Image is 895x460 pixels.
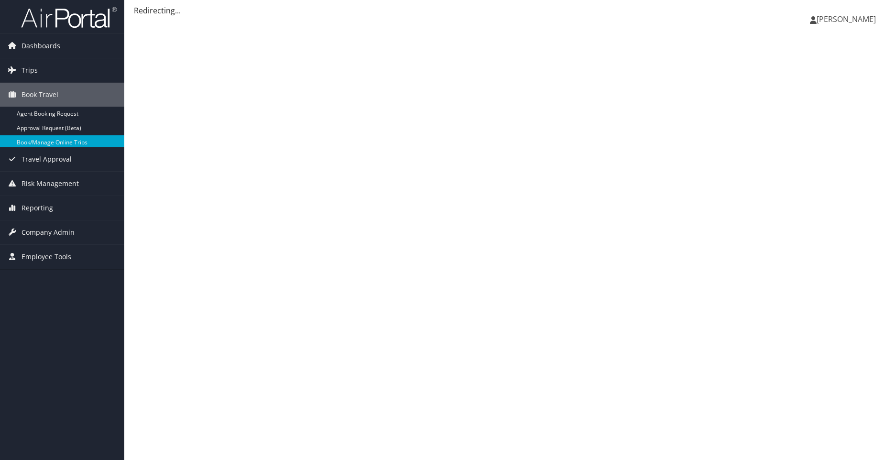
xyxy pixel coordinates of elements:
span: Trips [22,58,38,82]
span: Risk Management [22,172,79,196]
span: Travel Approval [22,147,72,171]
span: Reporting [22,196,53,220]
span: Book Travel [22,83,58,107]
span: Employee Tools [22,245,71,269]
span: Company Admin [22,220,75,244]
a: [PERSON_NAME] [810,5,885,33]
div: Redirecting... [134,5,885,16]
img: airportal-logo.png [21,6,117,29]
span: Dashboards [22,34,60,58]
span: [PERSON_NAME] [817,14,876,24]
